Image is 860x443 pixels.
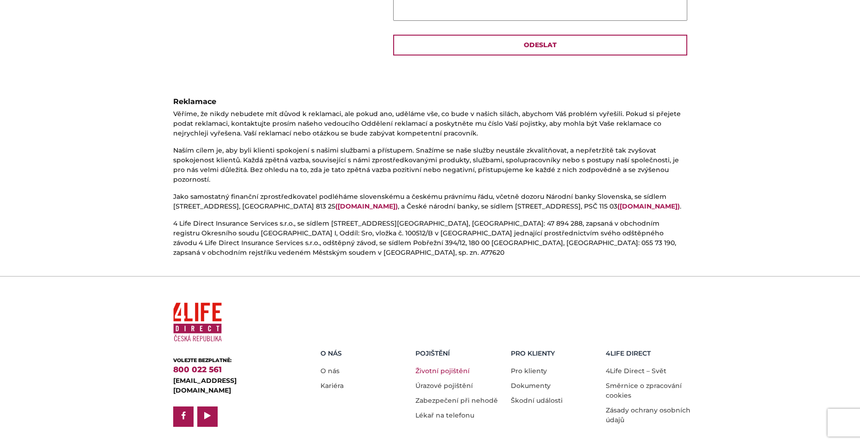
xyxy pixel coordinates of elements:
p: Věříme, že nikdy nebudete mít důvod k reklamaci, ale pokud ano, uděláme vše, co bude v našich sil... [173,109,687,138]
a: [EMAIL_ADDRESS][DOMAIN_NAME] [173,376,237,394]
img: 4Life Direct Česká republika logo [173,299,222,345]
input: Odeslat [393,35,687,55]
p: Naším cílem je, aby byli klienti spokojení s našimi službami a přístupem. Snažíme se naše služby ... [173,146,687,185]
a: 800 022 561 [173,365,222,374]
a: 4Life Direct – Svět [606,367,666,375]
a: Pro klienty [511,367,547,375]
p: Jako samostatný finanční zprostředkovatel podléháme slovenskému a českému právnímu řádu, včetně d... [173,192,687,211]
a: Životní pojištění [415,367,470,375]
a: ([DOMAIN_NAME]) [617,202,680,210]
a: Lékař na telefonu [415,411,474,419]
h5: O nás [320,350,409,357]
h5: Pojištění [415,350,504,357]
a: Úrazové pojištění [415,381,473,390]
a: O nás [320,367,339,375]
a: Zásady ochrany osobních údajů [606,406,691,424]
a: Směrnice o zpracování cookies [606,381,682,400]
a: Zabezpečení při nehodě [415,396,498,405]
a: Kariéra [320,381,344,390]
div: VOLEJTE BEZPLATNĚ: [173,357,291,364]
div: Reklamace [173,96,687,107]
p: 4 Life Direct Insurance Services s.r.o., se sídlem [STREET_ADDRESS][GEOGRAPHIC_DATA], [GEOGRAPHIC... [173,219,687,258]
h5: Pro Klienty [511,350,599,357]
h5: 4LIFE DIRECT [606,350,694,357]
a: Škodní události [511,396,563,405]
a: ([DOMAIN_NAME]) [335,202,398,210]
a: Dokumenty [511,381,551,390]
